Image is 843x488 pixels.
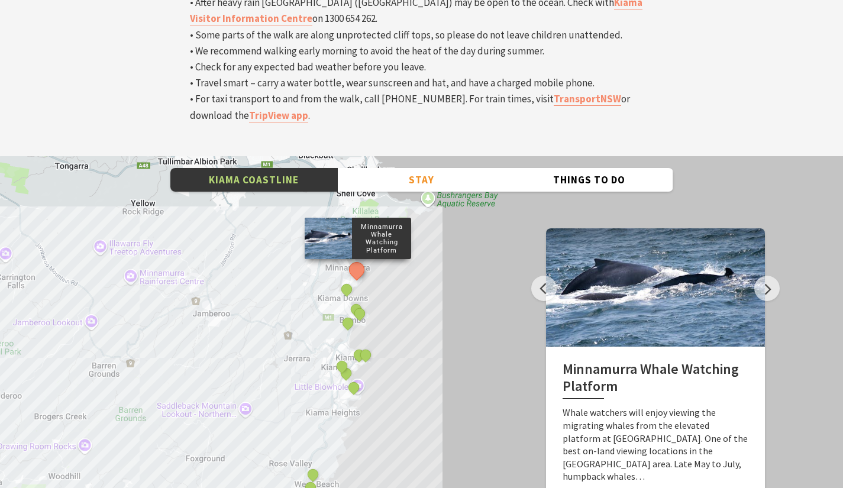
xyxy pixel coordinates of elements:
[345,259,367,281] button: See detail about Minnamurra Whale Watching Platform
[563,361,748,399] h2: Minnamurra Whale Watching Platform
[554,92,621,106] a: TransportNSW
[334,358,350,374] button: See detail about Surf Beach, Kiama
[339,281,354,296] button: See detail about Jones Beach, Kiama Downs
[338,168,505,192] button: Stay
[340,315,356,331] button: See detail about Bombo Beach, Bombo
[346,380,361,395] button: See detail about Little Blowhole, Kiama
[357,347,373,363] button: See detail about Kiama Blowhole
[352,221,411,256] p: Minnamurra Whale Watching Platform
[170,168,338,192] button: Kiama Coastline
[249,109,308,122] a: TripView app
[305,467,321,482] button: See detail about Werri Lagoon, Gerringong
[563,406,748,483] p: Whale watchers will enjoy viewing the migrating whales from the elevated platform at [GEOGRAPHIC_...
[754,276,780,301] button: Next
[351,306,367,321] button: See detail about Bombo Headland
[505,168,673,192] button: Things To Do
[531,276,557,301] button: Previous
